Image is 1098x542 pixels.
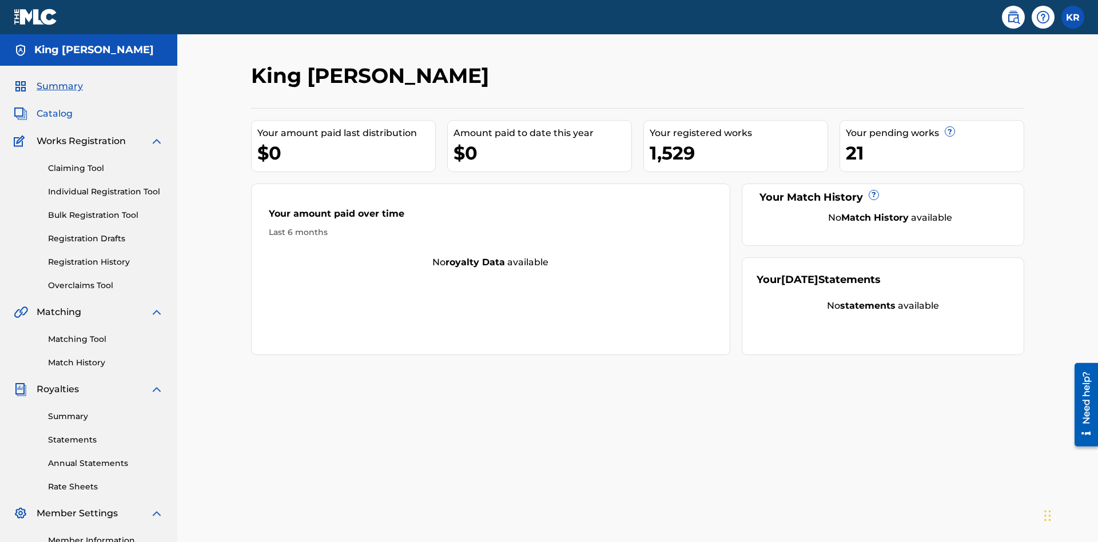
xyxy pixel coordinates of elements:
[252,256,730,269] div: No available
[14,43,27,57] img: Accounts
[1032,6,1055,29] div: Help
[150,305,164,319] img: expand
[757,190,1010,205] div: Your Match History
[48,357,164,369] a: Match History
[48,434,164,446] a: Statements
[14,507,27,520] img: Member Settings
[1006,10,1020,24] img: search
[37,107,73,121] span: Catalog
[757,299,1010,313] div: No available
[445,257,505,268] strong: royalty data
[37,79,83,93] span: Summary
[945,127,954,136] span: ?
[257,126,435,140] div: Your amount paid last distribution
[34,43,154,57] h5: King McTesterson
[846,140,1024,166] div: 21
[48,256,164,268] a: Registration History
[48,411,164,423] a: Summary
[1061,6,1084,29] div: User Menu
[453,140,631,166] div: $0
[840,300,896,311] strong: statements
[48,233,164,245] a: Registration Drafts
[1041,487,1098,542] iframe: Chat Widget
[14,79,27,93] img: Summary
[1044,499,1051,533] div: Drag
[37,382,79,396] span: Royalties
[37,305,81,319] span: Matching
[150,507,164,520] img: expand
[37,134,126,148] span: Works Registration
[781,273,818,286] span: [DATE]
[650,140,828,166] div: 1,529
[841,212,909,223] strong: Match History
[48,481,164,493] a: Rate Sheets
[48,209,164,221] a: Bulk Registration Tool
[757,272,881,288] div: Your Statements
[251,63,495,89] h2: King [PERSON_NAME]
[1002,6,1025,29] a: Public Search
[48,280,164,292] a: Overclaims Tool
[48,162,164,174] a: Claiming Tool
[37,507,118,520] span: Member Settings
[14,382,27,396] img: Royalties
[1066,358,1098,452] iframe: Resource Center
[48,457,164,469] a: Annual Statements
[869,190,878,200] span: ?
[48,333,164,345] a: Matching Tool
[269,207,713,226] div: Your amount paid over time
[150,134,164,148] img: expand
[14,79,83,93] a: SummarySummary
[150,382,164,396] img: expand
[14,305,28,319] img: Matching
[14,9,58,25] img: MLC Logo
[269,226,713,238] div: Last 6 months
[14,107,27,121] img: Catalog
[1036,10,1050,24] img: help
[14,107,73,121] a: CatalogCatalog
[771,211,1010,225] div: No available
[257,140,435,166] div: $0
[846,126,1024,140] div: Your pending works
[48,186,164,198] a: Individual Registration Tool
[650,126,828,140] div: Your registered works
[14,134,29,148] img: Works Registration
[453,126,631,140] div: Amount paid to date this year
